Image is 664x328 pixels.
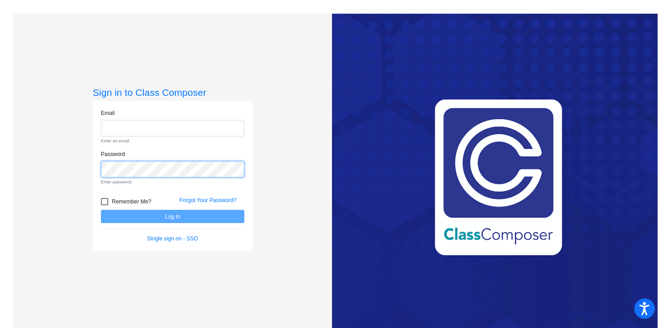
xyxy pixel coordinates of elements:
span: Remember Me? [112,196,151,207]
a: Forgot Your Password? [179,197,237,203]
label: Email [101,109,115,117]
label: Password [101,150,125,158]
a: Single sign on - SSO [147,235,198,242]
small: Enter password. [101,179,244,185]
small: Enter an email. [101,138,244,144]
h3: Sign in to Class Composer [93,87,253,98]
button: Log In [101,210,244,223]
